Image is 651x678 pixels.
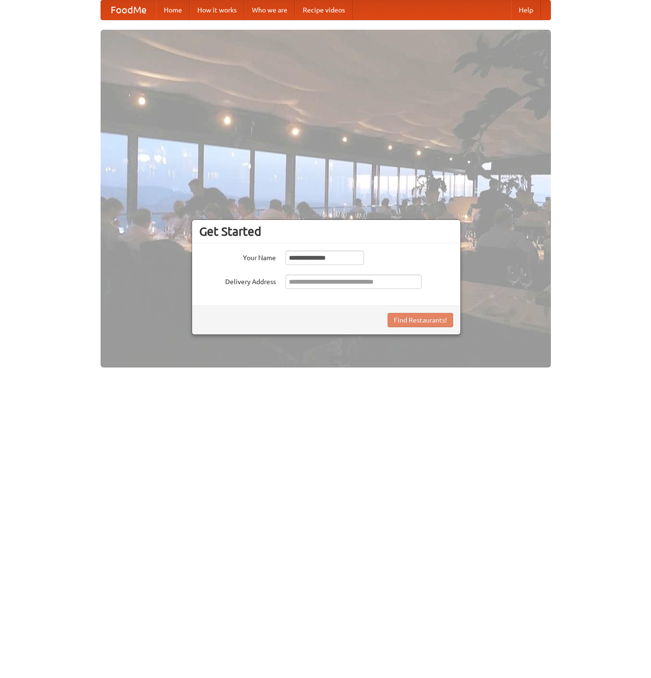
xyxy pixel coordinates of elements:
[156,0,190,20] a: Home
[388,313,453,327] button: Find Restaurants!
[199,251,276,263] label: Your Name
[244,0,295,20] a: Who we are
[199,275,276,287] label: Delivery Address
[199,224,453,239] h3: Get Started
[511,0,541,20] a: Help
[190,0,244,20] a: How it works
[101,0,156,20] a: FoodMe
[295,0,353,20] a: Recipe videos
